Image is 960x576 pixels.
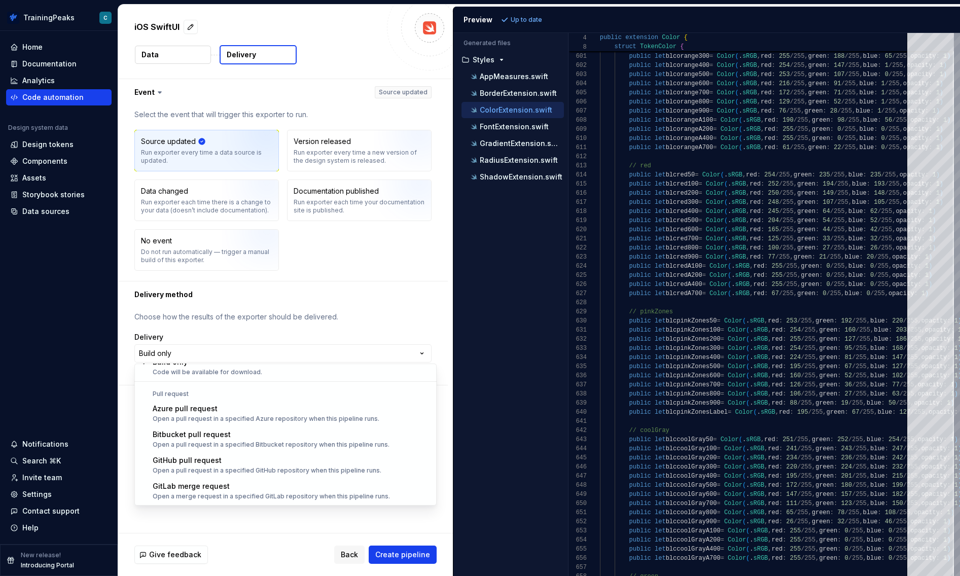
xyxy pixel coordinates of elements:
span: GitHub pull request [153,456,222,464]
div: Code will be available for download. [153,368,262,376]
div: Open a pull request in a specified GitHub repository when this pipeline runs. [153,466,381,475]
div: Pull request [136,390,435,398]
div: Open a pull request in a specified Azure repository when this pipeline runs. [153,415,379,423]
div: Open a pull request in a specified Bitbucket repository when this pipeline runs. [153,441,389,449]
span: Azure pull request [153,404,218,413]
span: GitLab merge request [153,482,230,490]
div: Open a merge request in a specified GitLab repository when this pipeline runs. [153,492,390,500]
span: Bitbucket pull request [153,430,231,439]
